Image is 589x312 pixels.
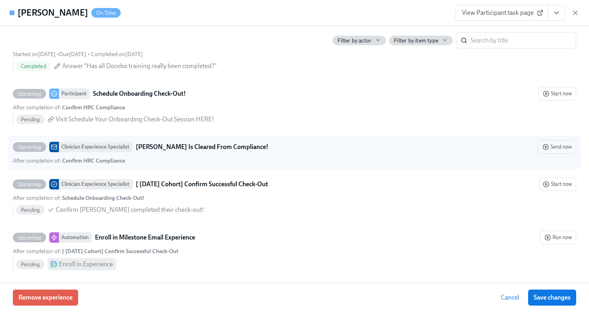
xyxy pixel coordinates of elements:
[333,36,386,45] button: Filter by actor
[13,181,46,187] span: Upcoming
[62,104,125,111] strong: Confirm HRC Compliance
[59,89,90,99] div: Participant
[545,233,572,242] span: Run now
[540,231,576,244] button: UpcomingAutomationEnroll in Milestone Email ExperienceAfter completion of: [ [DATE] Cohort] Confi...
[16,117,44,123] span: Pending
[389,36,453,45] button: Filter by item type
[495,290,525,306] button: Cancel
[528,290,576,306] button: Save changes
[136,179,268,189] strong: [ [DATE] Cohort] Confirm Successful Check-Out
[95,233,195,242] strong: Enroll in Milestone Email Experience
[13,50,143,58] div: • •
[13,144,46,150] span: Upcoming
[59,179,133,189] div: Clinician Experience Specialist
[13,235,46,241] span: Upcoming
[62,248,178,255] strong: [ [DATE] Cohort] Confirm Successful Check-Out
[62,157,125,164] strong: Confirm HRC Compliance
[538,140,576,154] button: UpcomingClinician Experience Specialist[PERSON_NAME] Is Cleared From Compliance!After completion ...
[462,9,542,17] span: View Participant task page
[470,32,576,48] input: Search by title
[62,195,144,201] strong: Schedule Onboarding Check-Out!
[13,194,144,202] div: After completion of :
[13,157,125,165] div: After completion of :
[539,177,576,191] button: UpcomingClinician Experience Specialist[ [DATE] Cohort] Confirm Successful Check-OutAfter complet...
[62,62,217,70] span: Answer "Has all Docebo training really been completed?"
[91,51,143,58] span: Wednesday, August 20th 2025, 7:58 am
[13,290,78,306] button: Remove experience
[13,91,46,97] span: Upcoming
[16,63,51,69] span: Completed
[136,142,268,152] strong: [PERSON_NAME] Is Cleared From Compliance!
[91,10,121,16] span: On Time
[543,143,572,151] span: Send now
[501,294,519,302] span: Cancel
[13,104,125,111] div: After completion of :
[59,260,113,269] div: Enroll in Experience
[16,262,44,268] span: Pending
[543,180,572,188] span: Start now
[13,51,56,58] span: Tuesday, August 19th 2025, 10:20 pm
[539,87,576,101] button: UpcomingParticipantSchedule Onboarding Check-Out!After completion of: Confirm HRC CompliancePendi...
[18,294,73,302] span: Remove experience
[394,37,438,44] span: Filter by item type
[56,115,214,124] span: Visit Schedule Your Onboarding Check-Out Session HERE!
[16,207,44,213] span: Pending
[59,51,87,58] span: Friday, August 22nd 2025, 9:00 am
[18,7,88,19] h4: [PERSON_NAME]
[59,232,92,243] div: Automation
[543,90,572,98] span: Start now
[534,294,571,302] span: Save changes
[56,205,204,214] span: Confirm [PERSON_NAME] completed their check-out!
[13,248,178,255] div: After completion of :
[455,5,549,21] a: View Participant task page
[93,89,186,99] strong: Schedule Onboarding Check-Out!
[59,142,133,152] div: Clinician Experience Specialist
[548,5,565,21] button: View task page
[337,37,371,44] span: Filter by actor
